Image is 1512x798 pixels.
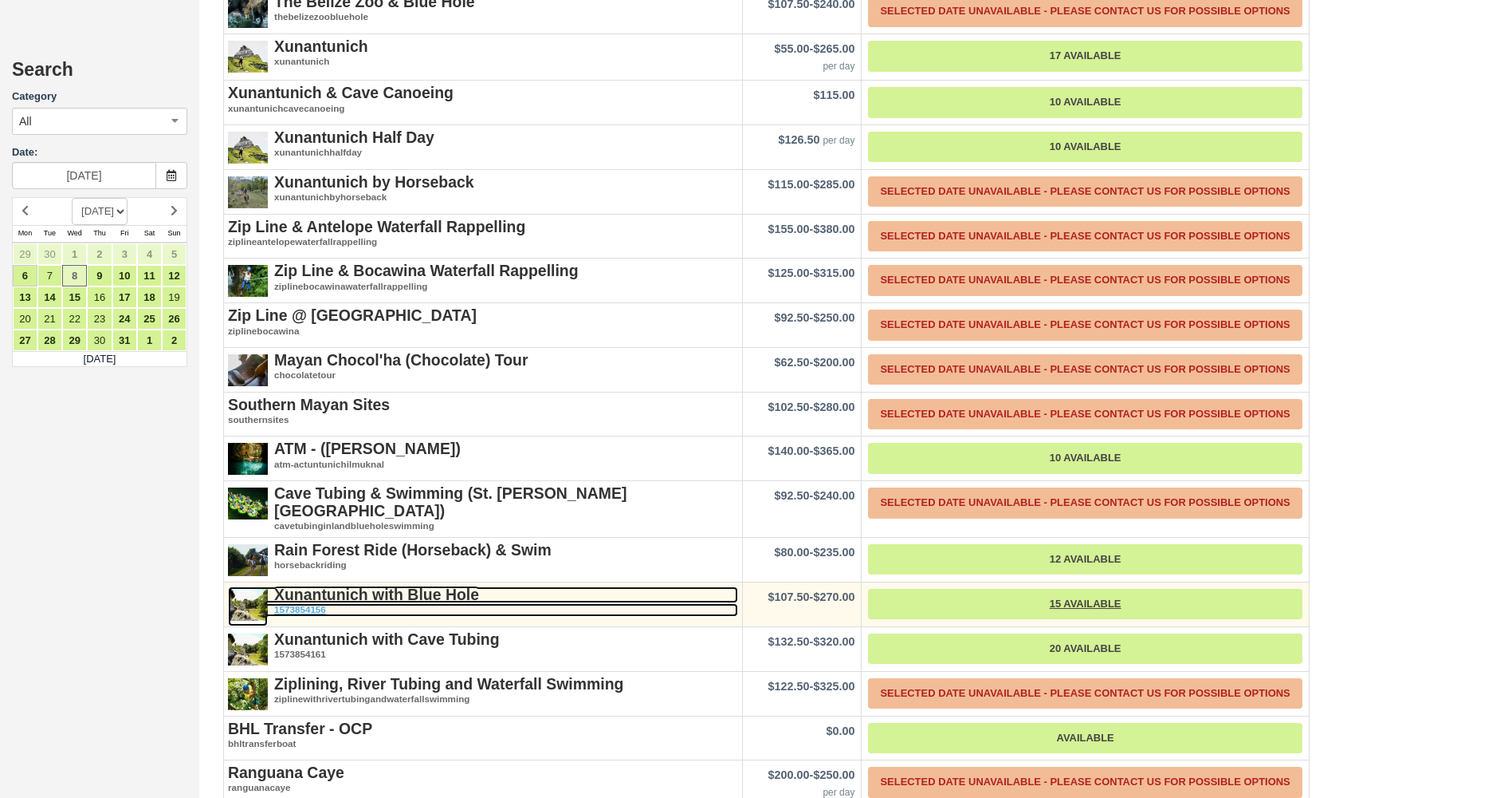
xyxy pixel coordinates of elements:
[228,542,738,572] a: Rain Forest Ride (Horseback) & Swimhorsebackriding
[775,42,855,55] span: -
[162,286,187,308] a: 19
[228,306,477,324] strong: Zip Line @ [GEOGRAPHIC_DATA]
[228,519,738,533] em: cavetubinginlandblueholeswimming
[228,38,738,69] a: Xunantunichxunantunich
[768,223,855,235] span: -
[87,243,112,265] a: 2
[228,631,738,662] a: Xunantunich with Cave Tubing1573854161
[813,489,854,502] span: $240.00
[37,243,62,265] a: 30
[228,559,738,572] em: horsebackriding
[768,401,855,413] span: -
[228,325,738,338] em: ziplinebocawina
[868,544,1302,575] a: 12 Available
[62,225,87,243] th: Wed
[162,225,187,243] th: Sun
[274,541,552,559] strong: Rain Forest Ride (Horseback) & Swim
[228,352,268,392] img: S37-3
[228,764,738,795] a: Ranguana Cayeranguanacaye
[228,693,738,706] em: ziplinewithrivertubingandwaterfallswimming
[13,286,37,308] a: 13
[228,720,372,737] strong: BHL Transfer - OCP
[768,178,810,191] span: $115.00
[768,401,810,413] span: $102.50
[228,764,344,781] strong: Ranguana Caye
[228,631,268,671] img: S112-1
[274,675,623,693] strong: Ziplining, River Tubing and Waterfall Swimming
[778,133,819,146] span: $126.50
[228,129,738,160] a: Xunantunich Half Dayxunantunichhalfday
[162,330,187,351] a: 2
[137,265,162,286] a: 11
[768,223,810,235] span: $155.00
[868,723,1302,754] a: Available
[228,235,738,249] em: ziplineantelopewaterfallrappelling
[813,401,854,413] span: $280.00
[87,265,112,286] a: 9
[274,630,500,648] strong: Xunantunich with Cave Tubing
[868,678,1302,709] a: Selected Date Unavailable - Please contact us for possible options
[112,243,137,265] a: 3
[768,591,855,603] span: -
[228,397,738,427] a: Southern Mayan Sitessouthernsites
[813,223,854,235] span: $380.00
[112,330,137,351] a: 31
[137,308,162,330] a: 25
[868,399,1302,430] a: Selected Date Unavailable - Please contact us for possible options
[868,41,1302,72] a: 17 Available
[823,787,854,798] em: per day
[775,489,810,502] span: $92.50
[228,587,268,626] img: S111-1
[137,243,162,265] a: 4
[228,55,738,69] em: xunantunich
[868,443,1302,474] a: 10 Available
[12,145,187,160] label: Date:
[768,267,855,279] span: -
[813,178,854,191] span: $285.00
[37,308,62,330] a: 21
[775,42,810,55] span: $55.00
[768,591,810,603] span: $107.50
[813,591,854,603] span: $270.00
[228,648,738,662] em: 1573854161
[62,330,87,351] a: 29
[813,267,854,279] span: $315.00
[868,767,1302,798] a: Selected Date Unavailable - Please contact us for possible options
[768,768,810,781] span: $200.00
[12,89,187,105] label: Category
[775,489,855,502] span: -
[775,356,855,369] span: -
[228,129,268,169] img: S287-1
[228,676,738,706] a: Ziplining, River Tubing and Waterfall Swimmingziplinewithrivertubingandwaterfallswimming
[162,265,187,286] a: 12
[228,10,738,24] em: thebelizezoobluehole
[228,218,525,235] strong: Zip Line & Antelope Waterfall Rappelling
[112,265,137,286] a: 10
[62,243,87,265] a: 1
[768,444,855,457] span: -
[228,219,738,249] a: Zip Line & Antelope Waterfall Rappellingziplineantelopewaterfallrappelling
[768,635,855,648] span: -
[87,308,112,330] a: 23
[228,84,454,101] strong: Xunantunich & Cave Canoeing
[137,286,162,308] a: 18
[274,351,528,369] strong: Mayan Chocol'ha (Chocolate) Tour
[228,458,738,472] em: atm-actuntunichilmuknal
[228,146,738,160] em: xunantunichhalfday
[228,174,738,204] a: Xunantunich by Horsebackxunantunichbyhorseback
[868,87,1302,118] a: 10 Available
[37,225,62,243] th: Tue
[813,311,854,324] span: $250.00
[274,38,368,55] strong: Xunantunich
[228,102,738,116] em: xunantunichcavecanoeing
[868,310,1302,341] a: Selected Date Unavailable - Please contact us for possible options
[37,265,62,286] a: 7
[823,135,854,146] em: per day
[12,60,187,89] h2: Search
[775,546,855,559] span: -
[228,191,738,204] em: xunantunichbyhorseback
[823,61,854,72] em: per day
[868,488,1302,519] a: Selected Date Unavailable - Please contact us for possible options
[813,356,854,369] span: $200.00
[228,485,268,525] img: S50-1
